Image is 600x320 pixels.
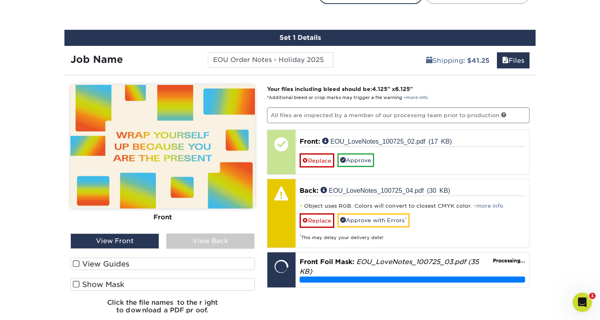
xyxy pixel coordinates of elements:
[267,95,428,100] small: *Additional bleed or crop marks may trigger a file warning –
[70,209,255,226] div: Front
[421,52,495,68] a: Shipping: $41.25
[300,153,334,167] a: Replace
[70,258,255,270] label: View Guides
[166,233,255,249] div: View Back
[337,213,410,227] a: Approve with Errors*
[502,57,509,64] span: files
[463,57,490,64] b: : $41.25
[267,86,413,92] strong: Your files including bleed should be: " x "
[300,258,354,266] span: Front Foil Mask:
[589,293,596,299] span: 1
[300,187,319,194] span: Back:
[426,57,432,64] span: shipping
[497,52,530,68] a: Files
[573,293,592,312] iframe: Intercom live chat
[337,153,374,167] a: Approve
[406,95,428,100] a: more info
[70,54,123,65] strong: Job Name
[322,138,452,144] a: EOU_LoveNotes_100725_02.pdf (17 KB)
[64,30,536,46] div: Set 1 Details
[208,52,333,68] input: Enter a job name
[267,107,530,123] p: All files are inspected by a member of our processing team prior to production.
[395,86,410,92] span: 6.125
[300,228,526,241] div: This may delay your delivery date!
[300,202,526,209] li: Object uses RGB. Colors will convert to closest CMYK color. -
[300,138,320,145] span: Front:
[321,187,451,193] a: EOU_LoveNotes_100725_04.pdf (30 KB)
[70,233,159,249] div: View Front
[300,258,479,275] em: EOU_LoveNotes_100725_03.pdf (35 KB)
[372,86,387,92] span: 4.125
[70,278,255,291] label: Show Mask
[300,213,334,227] a: Replace
[476,203,503,209] a: more info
